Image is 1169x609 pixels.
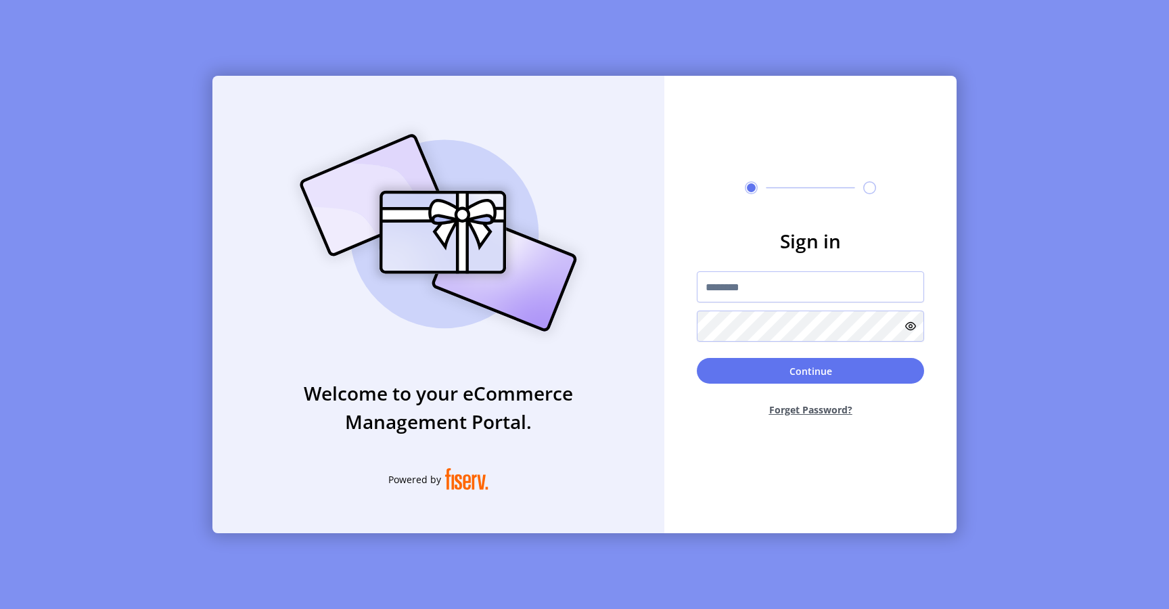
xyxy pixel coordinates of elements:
h3: Sign in [697,227,924,255]
span: Powered by [388,472,441,487]
img: card_Illustration.svg [279,119,597,346]
button: Forget Password? [697,392,924,428]
h3: Welcome to your eCommerce Management Portal. [212,379,664,436]
button: Continue [697,358,924,384]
